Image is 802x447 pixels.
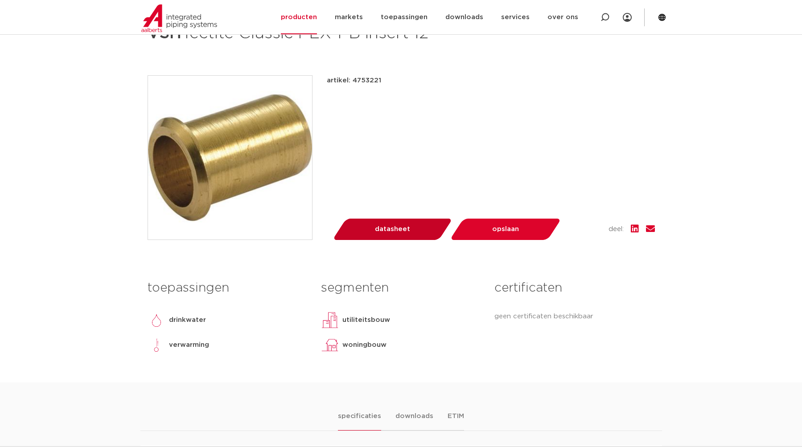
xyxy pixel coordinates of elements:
li: downloads [395,411,433,430]
p: verwarming [169,340,209,350]
p: drinkwater [169,315,206,325]
img: drinkwater [148,311,165,329]
h3: toepassingen [148,279,308,297]
p: artikel: 4753221 [327,75,381,86]
a: datasheet [339,219,446,240]
span: deel: [609,224,624,235]
p: utiliteitsbouw [342,315,390,325]
p: geen certificaten beschikbaar [494,311,654,322]
li: specificaties [338,411,381,431]
img: Product Image for VSH Tectite Classic PEX-PB insert 12 [148,76,312,240]
img: woningbouw [321,336,339,354]
h3: certificaten [494,279,654,297]
h3: segmenten [321,279,481,297]
img: utiliteitsbouw [321,311,339,329]
img: verwarming [148,336,165,354]
p: woningbouw [342,340,387,350]
li: ETIM [448,411,464,430]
